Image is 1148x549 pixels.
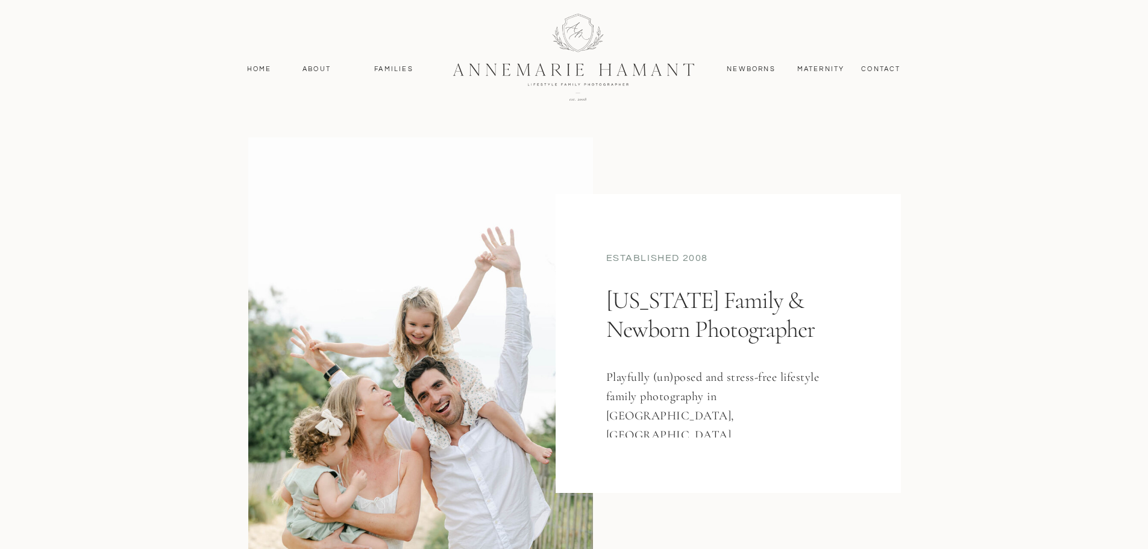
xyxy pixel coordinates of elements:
[300,64,334,75] a: About
[606,368,833,438] h3: Playfully (un)posed and stress-free lifestyle family photography in [GEOGRAPHIC_DATA], [GEOGRAPHI...
[723,64,780,75] a: Newborns
[242,64,277,75] a: Home
[606,286,845,390] h1: [US_STATE] Family & Newborn Photographer
[606,251,851,268] div: established 2008
[855,64,908,75] a: contact
[367,64,421,75] a: Families
[797,64,844,75] a: MAternity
